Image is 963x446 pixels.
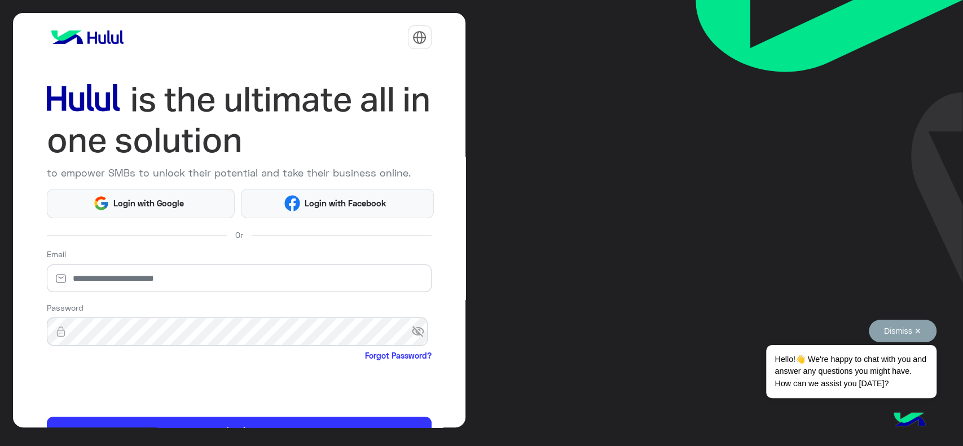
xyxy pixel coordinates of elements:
button: Login with Facebook [241,189,433,218]
img: email [47,273,75,284]
span: Hello!👋 We're happy to chat with you and answer any questions you might have. How can we assist y... [766,345,936,398]
span: visibility_off [411,321,432,342]
label: Email [47,248,66,260]
button: Login [47,417,432,444]
img: Facebook [284,195,301,211]
img: hululLoginTitle_EN.svg [47,79,432,161]
button: Dismiss ✕ [869,320,936,342]
span: Login with Google [109,197,188,210]
a: Forgot Password? [365,350,432,361]
img: hulul-logo.png [890,401,929,440]
p: to empower SMBs to unlock their potential and take their business online. [47,165,432,180]
button: Login with Google [47,189,235,218]
img: lock [47,326,75,337]
label: Password [47,302,83,313]
img: logo [47,26,128,48]
span: Or [235,229,243,241]
img: Google [93,195,109,211]
img: tab [412,30,426,45]
span: Login with Facebook [300,197,390,210]
iframe: reCAPTCHA [47,364,218,408]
